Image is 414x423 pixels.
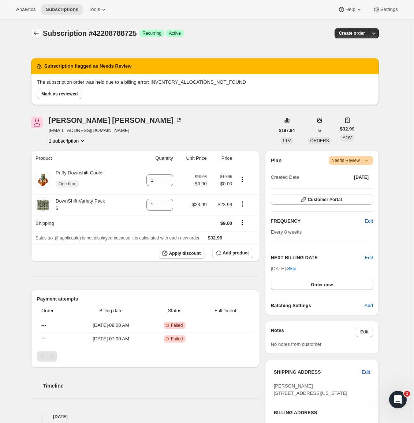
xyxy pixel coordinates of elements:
button: Product actions [49,137,86,144]
span: Add [365,302,373,309]
th: Order [37,303,72,319]
span: Active [169,30,181,36]
th: Quantity [134,150,175,166]
span: Failed [171,336,183,342]
h3: SHIPPING ADDRESS [274,369,362,376]
button: Edit [365,254,373,261]
span: Subscriptions [46,7,78,12]
button: Product actions [236,175,248,184]
button: Tools [84,4,112,15]
span: $32.99 [340,125,355,133]
span: $32.99 [208,235,223,241]
button: Subscriptions [41,4,83,15]
span: 6 [318,128,321,133]
span: Subscription #42208788725 [43,29,137,37]
button: Apply discount [159,248,205,259]
span: [PERSON_NAME] [STREET_ADDRESS][US_STATE] [274,383,347,396]
span: Mark as reviewed [41,91,78,97]
h3: Notes [271,327,356,337]
span: $0.00 [195,180,207,188]
span: Status [152,307,197,314]
button: Skip [283,263,301,275]
button: Subscriptions [31,28,41,38]
span: Every 8 weeks [271,229,302,235]
th: Product [31,150,134,166]
span: One time [59,181,77,187]
nav: Pagination [37,351,253,362]
span: $197.94 [279,128,295,133]
span: Create order [339,30,365,36]
button: Settings [369,4,402,15]
span: Order now [311,282,333,288]
span: Customer Portal [308,197,342,203]
button: Help [333,4,367,15]
span: Recurring [142,30,161,36]
span: ORDERS [310,138,329,143]
span: $9.00 [220,220,232,226]
p: The subscription order was held due to a billing error: INVENTORY_ALLOCATIONS_NOT_FOUND [37,79,373,86]
h2: NEXT BILLING DATE [271,254,365,261]
div: [PERSON_NAME] [PERSON_NAME] [49,117,182,124]
span: --- [41,336,46,341]
div: Puffy Downshift Cooler [50,169,104,191]
span: Edit [365,218,373,225]
h2: FREQUENCY [271,218,365,225]
span: AOV [343,135,352,140]
span: Add product [223,250,249,256]
span: Edit [360,329,369,335]
span: Tools [89,7,100,12]
span: [DATE] · 07:00 AM [75,335,148,343]
h2: Timeline [43,382,259,389]
button: Analytics [12,4,40,15]
span: Edit [362,369,370,376]
span: Analytics [16,7,36,12]
small: 6 [56,206,58,211]
h2: Payment attempts [37,295,253,303]
button: Create order [335,28,369,38]
button: Edit [356,327,373,337]
span: Apply discount [169,250,201,256]
button: Edit [358,366,374,378]
span: Evan Lovell [31,117,43,128]
span: Fulfillment [202,307,249,314]
button: [DATE] [350,172,373,182]
img: product img [36,197,50,212]
th: Shipping [31,215,134,231]
button: Add product [212,248,253,258]
h6: Batching Settings [271,302,365,309]
button: Customer Portal [271,194,373,205]
span: LTV [283,138,291,143]
div: DownShift Variety Pack [50,197,105,212]
span: $0.00 [211,180,232,188]
small: $19.95 [195,174,207,179]
th: Unit Price [175,150,209,166]
span: $23.99 [192,202,207,207]
span: 1 [404,391,410,397]
span: Help [345,7,355,12]
span: Needs Review [332,157,370,164]
button: Order now [271,280,373,290]
button: Edit [361,215,377,227]
button: Shipping actions [236,218,248,226]
span: [DATE] · [271,266,296,271]
h2: Plan [271,157,282,164]
button: 6 [314,125,325,136]
button: $197.94 [275,125,299,136]
iframe: Intercom live chat [389,391,407,408]
h2: Subscription flagged as Needs Review [44,63,131,70]
h4: [DATE] [31,413,259,420]
button: Mark as reviewed [37,89,82,99]
span: Failed [171,322,183,328]
span: --- [41,322,46,328]
span: | [362,158,363,163]
h3: BILLING ADDRESS [274,409,370,416]
span: [DATE] · 08:00 AM [75,322,148,329]
span: $23.99 [218,202,232,207]
span: Created Date [271,174,299,181]
th: Price [209,150,235,166]
span: Sales tax (if applicable) is not displayed because it is calculated with each new order. [36,235,201,241]
button: Product actions [236,200,248,208]
span: [DATE] [354,174,369,180]
small: $19.95 [220,174,232,179]
button: Add [360,300,377,311]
